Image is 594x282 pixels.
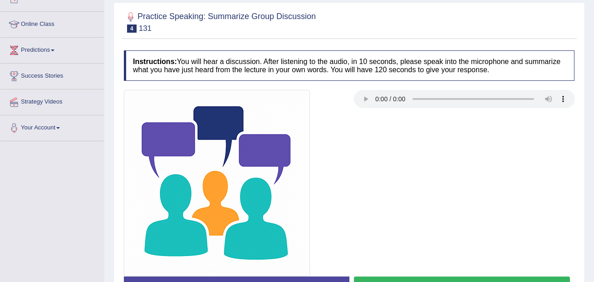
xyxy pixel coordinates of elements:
[124,50,574,81] h4: You will hear a discussion. After listening to the audio, in 10 seconds, please speak into the mi...
[0,64,104,86] a: Success Stories
[0,89,104,112] a: Strategy Videos
[0,38,104,60] a: Predictions
[124,10,316,33] h2: Practice Speaking: Summarize Group Discussion
[127,25,137,33] span: 4
[0,12,104,35] a: Online Class
[0,115,104,138] a: Your Account
[139,24,152,33] small: 131
[133,58,177,65] b: Instructions:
